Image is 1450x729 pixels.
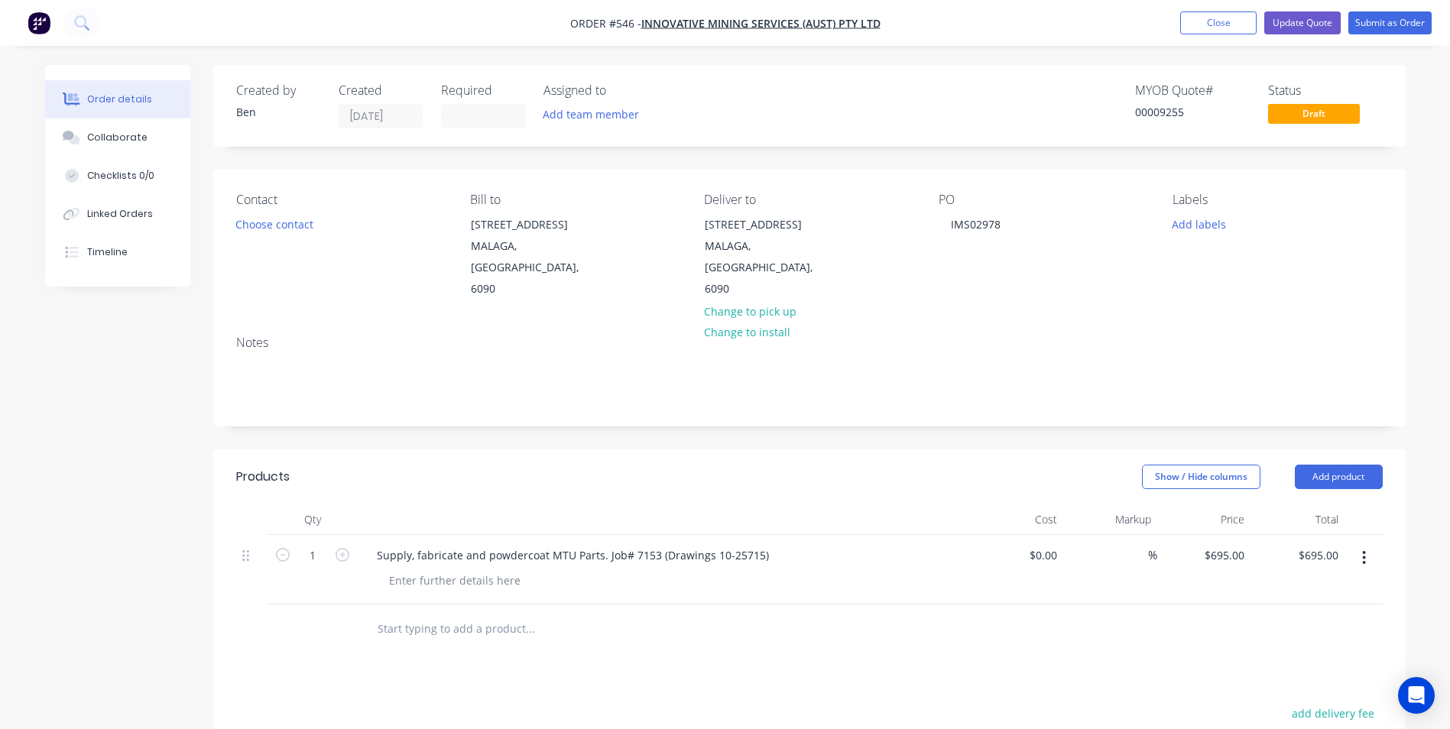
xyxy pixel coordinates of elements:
[1148,546,1157,564] span: %
[458,213,611,300] div: [STREET_ADDRESS]MALAGA, [GEOGRAPHIC_DATA], 6090
[696,322,798,342] button: Change to install
[87,169,154,183] div: Checklists 0/0
[339,83,423,98] div: Created
[471,214,598,235] div: [STREET_ADDRESS]
[939,213,1013,235] div: IMS02978
[236,193,446,207] div: Contact
[705,214,832,235] div: [STREET_ADDRESS]
[45,157,190,195] button: Checklists 0/0
[365,544,781,566] div: Supply, fabricate and powdercoat MTU Parts. Job# 7153 (Drawings 10-25715)
[543,83,696,98] div: Assigned to
[939,193,1148,207] div: PO
[1264,11,1341,34] button: Update Quote
[1135,104,1250,120] div: 00009255
[704,193,913,207] div: Deliver to
[227,213,321,234] button: Choose contact
[1135,83,1250,98] div: MYOB Quote #
[692,213,845,300] div: [STREET_ADDRESS]MALAGA, [GEOGRAPHIC_DATA], 6090
[705,235,832,300] div: MALAGA, [GEOGRAPHIC_DATA], 6090
[1398,677,1435,714] div: Open Intercom Messenger
[45,80,190,118] button: Order details
[45,118,190,157] button: Collaborate
[236,104,320,120] div: Ben
[87,245,128,259] div: Timeline
[1164,213,1234,234] button: Add labels
[570,16,641,31] span: Order #546 -
[470,193,680,207] div: Bill to
[1157,504,1251,535] div: Price
[377,614,683,644] input: Start typing to add a product...
[641,16,881,31] a: Innovative Mining Services (Aust) Pty Ltd
[1284,703,1383,724] button: add delivery fee
[1180,11,1257,34] button: Close
[87,131,148,144] div: Collaborate
[1063,504,1157,535] div: Markup
[87,207,153,221] div: Linked Orders
[696,300,804,321] button: Change to pick up
[267,504,358,535] div: Qty
[543,104,647,125] button: Add team member
[1251,504,1345,535] div: Total
[1268,104,1360,123] span: Draft
[471,235,598,300] div: MALAGA, [GEOGRAPHIC_DATA], 6090
[1142,465,1260,489] button: Show / Hide columns
[87,92,152,106] div: Order details
[236,335,1383,350] div: Notes
[1295,465,1383,489] button: Add product
[236,468,290,486] div: Products
[970,504,1064,535] div: Cost
[45,195,190,233] button: Linked Orders
[236,83,320,98] div: Created by
[534,104,647,125] button: Add team member
[1348,11,1432,34] button: Submit as Order
[28,11,50,34] img: Factory
[1268,83,1383,98] div: Status
[45,233,190,271] button: Timeline
[441,83,525,98] div: Required
[1173,193,1382,207] div: Labels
